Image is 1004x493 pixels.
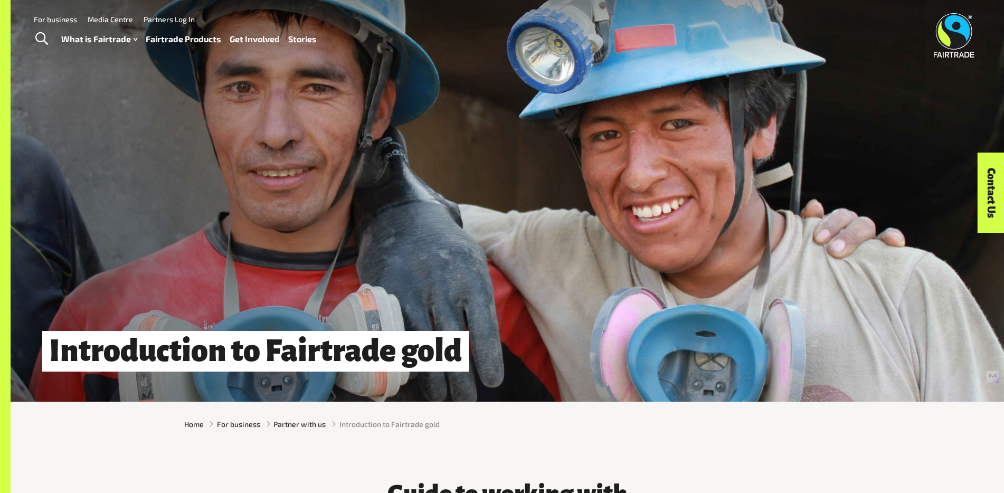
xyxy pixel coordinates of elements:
img: Fairtrade Australia New Zealand logo [934,13,974,58]
a: What is Fairtrade [61,32,137,47]
span: Introduction to Fairtrade gold [339,419,440,430]
a: For business [34,15,77,24]
a: Stories [288,32,317,47]
a: Fairtrade Products [146,32,221,47]
a: Home [184,419,204,430]
a: Partners Log In [144,15,195,24]
a: Media Centre [88,15,133,24]
h1: Introduction to Fairtrade gold [42,331,469,372]
a: Get Involved [230,32,280,47]
a: Toggle Search [29,26,54,52]
a: For business [217,419,260,430]
a: Partner with us [273,419,326,430]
